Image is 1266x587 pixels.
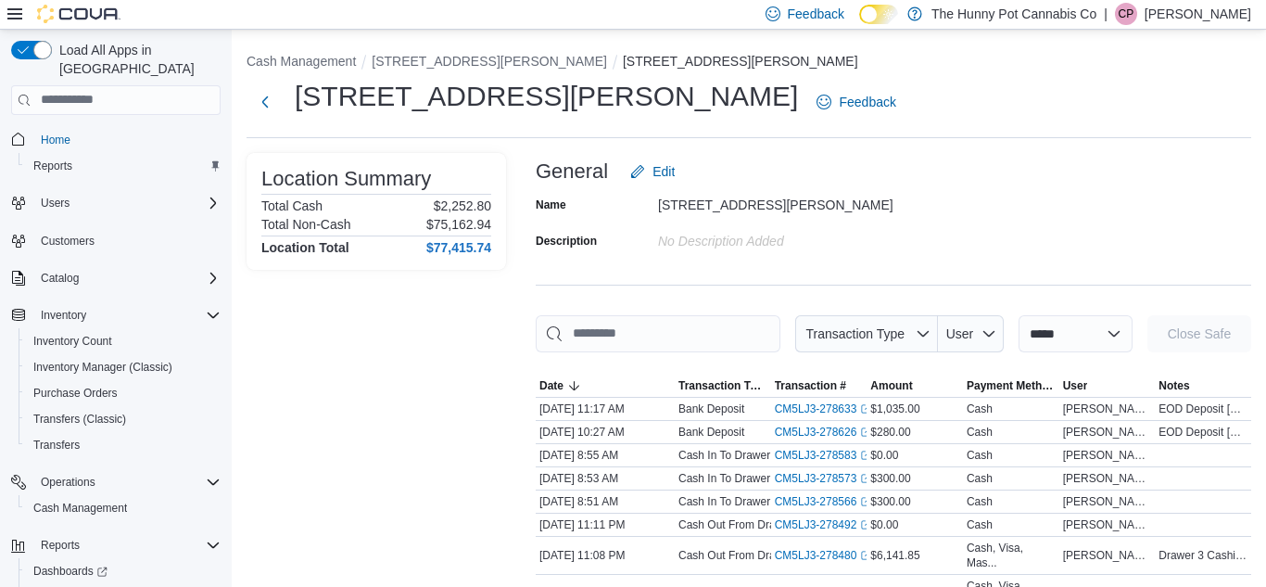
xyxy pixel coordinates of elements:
[675,375,771,397] button: Transaction Type
[1145,3,1251,25] p: [PERSON_NAME]
[967,517,993,532] div: Cash
[1059,375,1156,397] button: User
[247,54,356,69] button: Cash Management
[809,83,903,121] a: Feedback
[33,267,86,289] button: Catalog
[870,402,919,416] span: $1,035.00
[536,398,675,420] div: [DATE] 11:17 AM
[967,425,993,440] div: Cash
[261,240,349,255] h4: Location Total
[19,558,228,584] a: Dashboards
[26,408,133,430] a: Transfers (Classic)
[775,448,872,463] a: CM5LJ3-278583External link
[1115,3,1137,25] div: Calvin Pearcey
[678,425,744,440] p: Bank Deposit
[967,378,1056,393] span: Payment Methods
[652,162,675,181] span: Edit
[775,425,872,440] a: CM5LJ3-278626External link
[33,230,102,252] a: Customers
[33,501,127,516] span: Cash Management
[295,78,798,115] h1: [STREET_ADDRESS][PERSON_NAME]
[33,534,87,556] button: Reports
[678,494,817,509] p: Cash In To Drawer (Cash 3)
[536,467,675,490] div: [DATE] 8:53 AM
[678,378,767,393] span: Transaction Type
[1063,517,1152,532] span: [PERSON_NAME]
[261,168,431,190] h3: Location Summary
[33,128,221,151] span: Home
[938,315,1004,352] button: User
[870,494,910,509] span: $300.00
[4,190,228,216] button: Users
[860,550,871,561] svg: External link
[33,229,221,252] span: Customers
[261,217,351,232] h6: Total Non-Cash
[33,534,221,556] span: Reports
[870,378,912,393] span: Amount
[1158,378,1189,393] span: Notes
[19,432,228,458] button: Transfers
[967,448,993,463] div: Cash
[33,438,80,453] span: Transfers
[775,517,872,532] a: CM5LJ3-278492External link
[678,548,839,563] p: Cash Out From Drawer (Cash 3)
[870,548,919,563] span: $6,141.85
[1158,548,1247,563] span: Drawer 3 Cashiers [PERSON_NAME], [PERSON_NAME], [PERSON_NAME], [PERSON_NAME], and [PERSON_NAME] $...
[19,406,228,432] button: Transfers (Classic)
[1158,425,1247,440] span: EOD Deposit [DATE] (Cash Drawer #1)
[426,217,491,232] p: $75,162.94
[795,315,938,352] button: Transaction Type
[33,304,94,326] button: Inventory
[536,160,608,183] h3: General
[26,382,221,404] span: Purchase Orders
[26,382,125,404] a: Purchase Orders
[860,403,871,415] svg: External link
[26,356,221,378] span: Inventory Manager (Classic)
[26,497,221,519] span: Cash Management
[536,444,675,466] div: [DATE] 8:55 AM
[623,54,858,69] button: [STREET_ADDRESS][PERSON_NAME]
[1063,494,1152,509] span: [PERSON_NAME]
[19,354,228,380] button: Inventory Manager (Classic)
[26,155,80,177] a: Reports
[26,560,221,582] span: Dashboards
[26,560,115,582] a: Dashboards
[536,234,597,249] label: Description
[19,328,228,354] button: Inventory Count
[26,434,87,456] a: Transfers
[536,544,675,567] div: [DATE] 11:08 PM
[26,356,180,378] a: Inventory Manager (Classic)
[967,471,993,486] div: Cash
[26,497,134,519] a: Cash Management
[41,234,95,249] span: Customers
[967,494,993,509] div: Cash
[33,564,108,579] span: Dashboards
[860,450,871,461] svg: External link
[860,496,871,507] svg: External link
[41,475,95,490] span: Operations
[775,494,872,509] a: CM5LJ3-278566External link
[870,448,898,463] span: $0.00
[33,192,221,214] span: Users
[860,427,871,438] svg: External link
[41,308,86,323] span: Inventory
[4,265,228,291] button: Catalog
[536,491,675,513] div: [DATE] 8:51 AM
[33,471,221,493] span: Operations
[860,519,871,530] svg: External link
[967,541,1056,570] div: Cash, Visa, Mas...
[860,473,871,484] svg: External link
[1104,3,1108,25] p: |
[33,159,72,173] span: Reports
[678,448,817,463] p: Cash In To Drawer (Cash 2)
[678,402,744,416] p: Bank Deposit
[678,517,839,532] p: Cash Out From Drawer (Cash 2)
[1063,471,1152,486] span: [PERSON_NAME]
[434,198,491,213] p: $2,252.80
[41,196,70,211] span: Users
[247,83,284,121] button: Next
[33,412,126,427] span: Transfers (Classic)
[1155,375,1251,397] button: Notes
[4,469,228,495] button: Operations
[867,375,963,397] button: Amount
